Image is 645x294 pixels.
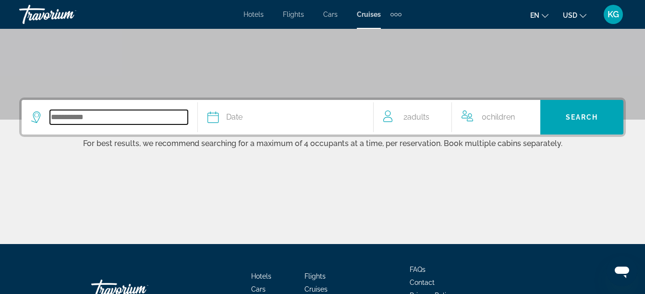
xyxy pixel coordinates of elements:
span: en [530,12,539,19]
span: Search [566,113,598,121]
span: Children [487,112,515,122]
iframe: Button to launch messaging window [607,256,637,286]
a: Cars [323,11,338,18]
span: Adults [407,112,429,122]
span: KG [608,10,619,19]
a: Travorium [19,2,115,27]
a: Hotels [243,11,264,18]
button: Search [540,100,623,135]
p: For best results, we recommend searching for a maximum of 4 occupants at a time, per reservation.... [19,137,626,148]
button: Travelers: 2 adults, 0 children [374,100,540,135]
a: Hotels [251,272,271,280]
button: Extra navigation items [390,7,402,22]
a: FAQs [410,266,426,273]
button: Date [207,100,364,135]
span: 0 [482,110,515,124]
a: Contact [410,279,435,286]
a: Cruises [304,285,328,293]
span: Date [226,110,243,124]
button: Change language [530,8,548,22]
button: Change currency [563,8,586,22]
a: Cruises [357,11,381,18]
button: User Menu [601,4,626,24]
span: USD [563,12,577,19]
a: Cars [251,285,266,293]
span: 2 [403,110,429,124]
div: Search widget [22,100,623,135]
a: Flights [304,272,326,280]
a: Flights [283,11,304,18]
